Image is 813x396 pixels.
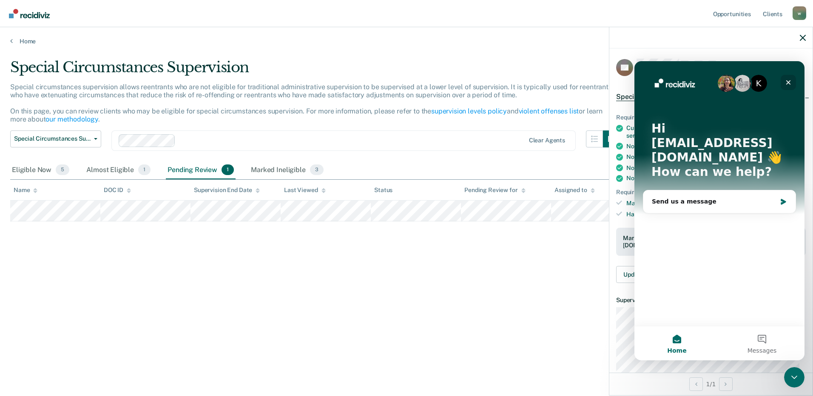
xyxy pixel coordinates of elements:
span: 3 [310,164,324,175]
a: Home [10,37,803,45]
div: Special Circumstances SupervisionPending Review [609,83,813,110]
button: Next Opportunity [719,377,733,391]
img: Recidiviz [9,9,50,18]
p: Special circumstances supervision allows reentrants who are not eligible for traditional administ... [10,83,612,124]
div: Not eligible for administrative [626,153,806,161]
span: 1 [222,164,234,175]
div: Name [14,187,37,194]
div: Requirements fulfilled [616,114,806,121]
div: Not [DATE] of [PERSON_NAME] [626,175,806,182]
div: Pending Review [166,161,236,180]
div: Special Circumstances Supervision [10,59,620,83]
div: Making efforts to reduce financial [626,199,806,207]
iframe: Intercom live chat [784,367,804,388]
span: Special Circumstances Supervision [14,135,91,142]
div: Last Viewed [284,187,325,194]
div: DOC ID [104,187,131,194]
div: Supervision End Date [194,187,260,194]
dt: Supervision [616,297,806,304]
div: Status [374,187,392,194]
a: our methodology [45,115,98,123]
button: Update status [616,266,676,283]
div: Requirements for agents to check [616,189,806,196]
iframe: Intercom live chat [634,61,804,360]
div: Has fulfilled treatment and special condition [626,210,806,218]
div: w [793,6,806,20]
div: Marked as Pending review by [EMAIL_ADDRESS][DOMAIN_NAME] on [DATE]. [623,235,799,249]
div: Almost Eligible [85,161,152,180]
a: violent offenses list [519,107,579,115]
div: Pending Review for [464,187,525,194]
button: Previous Opportunity [689,377,703,391]
div: Assigned to [554,187,594,194]
div: Eligible Now [10,161,71,180]
a: supervision levels policy [431,107,507,115]
div: Marked Ineligible [249,161,325,180]
div: 1 / 1 [609,373,813,395]
span: 5 [56,164,69,175]
button: Profile dropdown button [793,6,806,20]
div: No medium or high level sanctions within the past [626,142,806,150]
div: Not designated as a sex [626,164,806,172]
span: Special Circumstances Supervision [616,93,726,101]
div: Currently serving a special probation or parole case and has served on supervision for 1 [626,124,806,139]
span: 1 [138,164,151,175]
div: Clear agents [529,137,565,144]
